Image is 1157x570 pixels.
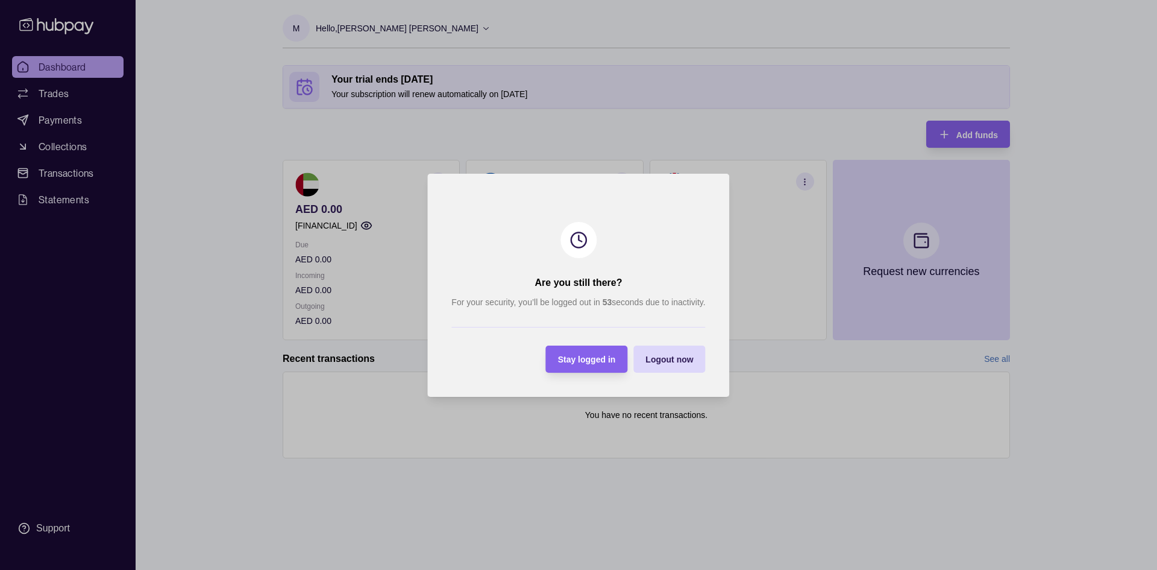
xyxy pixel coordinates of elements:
span: Stay logged in [558,355,616,364]
button: Logout now [633,346,705,373]
h2: Are you still there? [535,276,622,290]
button: Stay logged in [546,346,628,373]
span: Logout now [645,355,693,364]
p: For your security, you’ll be logged out in seconds due to inactivity. [451,296,705,309]
strong: 53 [603,297,612,307]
